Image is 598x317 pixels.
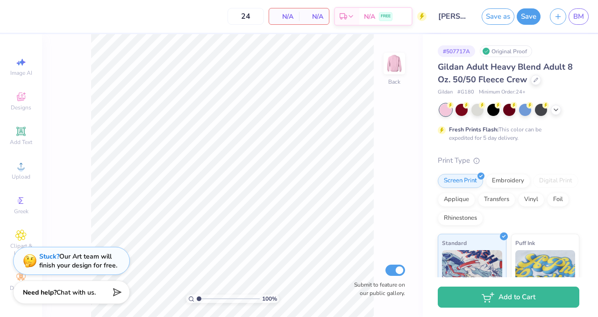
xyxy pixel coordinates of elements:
div: Our Art team will finish your design for free. [39,252,117,270]
button: Save as [482,8,514,25]
div: Rhinestones [438,211,483,225]
img: Back [385,54,404,73]
div: Vinyl [518,193,544,207]
span: Image AI [10,69,32,77]
div: Foil [547,193,569,207]
span: Standard [442,238,467,248]
span: FREE [381,13,391,20]
span: Chat with us. [57,288,96,297]
div: Back [388,78,400,86]
img: Puff Ink [515,250,576,297]
div: Screen Print [438,174,483,188]
button: Add to Cart [438,287,579,308]
span: Puff Ink [515,238,535,248]
span: 100 % [262,295,277,303]
span: Clipart & logos [5,242,37,257]
input: – – [228,8,264,25]
img: Standard [442,250,502,297]
div: Print Type [438,155,579,166]
span: Gildan [438,88,453,96]
span: Decorate [10,284,32,292]
span: Upload [12,173,30,180]
span: Add Text [10,138,32,146]
span: Gildan Adult Heavy Blend Adult 8 Oz. 50/50 Fleece Crew [438,61,573,85]
div: Digital Print [533,174,578,188]
div: Transfers [478,193,515,207]
div: # 507717A [438,45,475,57]
div: Original Proof [480,45,532,57]
strong: Stuck? [39,252,59,261]
div: Embroidery [486,174,530,188]
span: BM [573,11,584,22]
span: N/A [275,12,293,22]
span: # G180 [457,88,474,96]
button: Save [517,8,541,25]
a: BM [569,8,589,25]
strong: Fresh Prints Flash: [449,126,498,133]
div: Applique [438,193,475,207]
div: This color can be expedited for 5 day delivery. [449,125,564,142]
span: Designs [11,104,31,111]
span: Greek [14,208,28,215]
span: N/A [364,12,375,22]
input: Untitled Design [431,7,477,26]
label: Submit to feature on our public gallery. [349,281,405,297]
span: N/A [305,12,323,22]
span: Minimum Order: 24 + [479,88,526,96]
strong: Need help? [23,288,57,297]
